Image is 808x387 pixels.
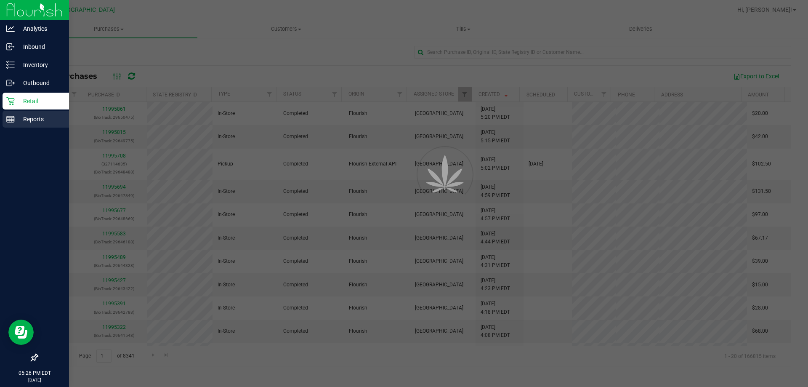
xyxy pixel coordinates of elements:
[4,369,65,377] p: 05:26 PM EDT
[15,60,65,70] p: Inventory
[15,114,65,124] p: Reports
[6,43,15,51] inline-svg: Inbound
[6,61,15,69] inline-svg: Inventory
[6,115,15,123] inline-svg: Reports
[4,377,65,383] p: [DATE]
[15,78,65,88] p: Outbound
[15,96,65,106] p: Retail
[15,42,65,52] p: Inbound
[15,24,65,34] p: Analytics
[8,320,34,345] iframe: Resource center
[6,97,15,105] inline-svg: Retail
[6,79,15,87] inline-svg: Outbound
[6,24,15,33] inline-svg: Analytics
